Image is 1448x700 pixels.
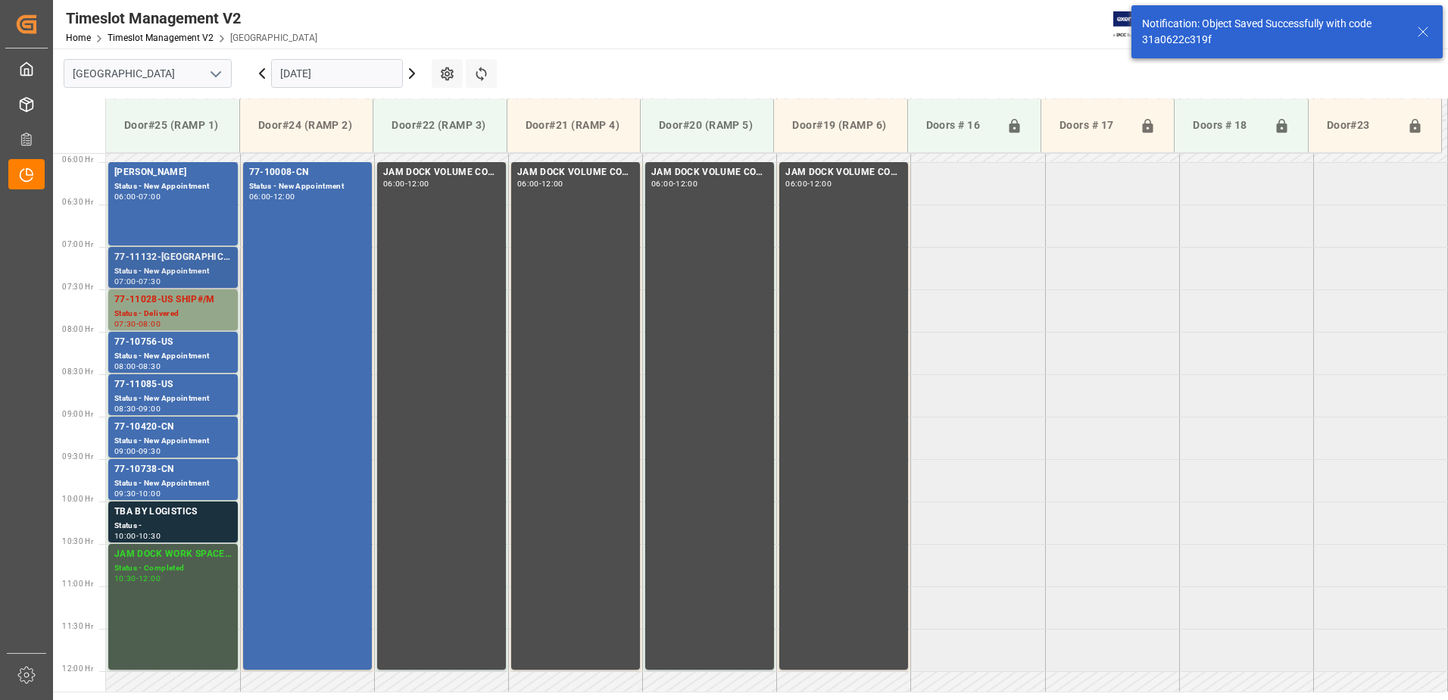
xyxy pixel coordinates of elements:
[62,537,93,545] span: 10:30 Hr
[139,575,161,582] div: 12:00
[114,505,232,520] div: TBA BY LOGISTICS
[136,278,139,285] div: -
[114,335,232,350] div: 77-10756-US
[66,7,317,30] div: Timeslot Management V2
[114,193,136,200] div: 06:00
[114,477,232,490] div: Status - New Appointment
[114,377,232,392] div: 77-11085-US
[114,520,232,533] div: Status -
[136,363,139,370] div: -
[114,420,232,435] div: 77-10420-CN
[1321,111,1401,140] div: Door#23
[114,462,232,477] div: 77-10738-CN
[651,180,673,187] div: 06:00
[62,198,93,206] span: 06:30 Hr
[785,180,807,187] div: 06:00
[114,292,232,308] div: 77-11028-US SHIP#/M
[520,111,628,139] div: Door#21 (RAMP 4)
[62,664,93,673] span: 12:00 Hr
[136,320,139,327] div: -
[517,180,539,187] div: 06:00
[653,111,761,139] div: Door#20 (RAMP 5)
[114,350,232,363] div: Status - New Appointment
[62,155,93,164] span: 06:00 Hr
[114,448,136,455] div: 09:00
[62,410,93,418] span: 09:00 Hr
[62,622,93,630] span: 11:30 Hr
[114,278,136,285] div: 07:00
[114,250,232,265] div: 77-11132-[GEOGRAPHIC_DATA]
[1113,11,1166,38] img: Exertis%20JAM%20-%20Email%20Logo.jpg_1722504956.jpg
[249,180,366,193] div: Status - New Appointment
[114,320,136,327] div: 07:30
[270,193,273,200] div: -
[136,405,139,412] div: -
[114,490,136,497] div: 09:30
[136,490,139,497] div: -
[139,405,161,412] div: 09:00
[62,240,93,248] span: 07:00 Hr
[539,180,541,187] div: -
[136,533,139,539] div: -
[114,180,232,193] div: Status - New Appointment
[64,59,232,88] input: Type to search/select
[407,180,429,187] div: 12:00
[114,547,232,562] div: JAM DOCK WORK SPACE CONTROL
[383,180,405,187] div: 06:00
[114,392,232,405] div: Status - New Appointment
[114,165,232,180] div: [PERSON_NAME]
[651,165,768,180] div: JAM DOCK VOLUME CONTROL
[118,111,227,139] div: Door#25 (RAMP 1)
[807,180,810,187] div: -
[139,533,161,539] div: 10:30
[62,580,93,588] span: 11:00 Hr
[139,193,161,200] div: 07:00
[139,278,161,285] div: 07:30
[62,283,93,291] span: 07:30 Hr
[920,111,1000,140] div: Doors # 16
[136,193,139,200] div: -
[139,490,161,497] div: 10:00
[114,308,232,320] div: Status - Delivered
[139,448,161,455] div: 09:30
[249,165,366,180] div: 77-10008-CN
[114,435,232,448] div: Status - New Appointment
[1053,111,1134,140] div: Doors # 17
[810,180,832,187] div: 12:00
[62,452,93,461] span: 09:30 Hr
[114,363,136,370] div: 08:00
[114,575,136,582] div: 10:30
[62,367,93,376] span: 08:30 Hr
[405,180,407,187] div: -
[108,33,214,43] a: Timeslot Management V2
[273,193,295,200] div: 12:00
[383,165,500,180] div: JAM DOCK VOLUME CONTROL
[1142,16,1403,48] div: Notification: Object Saved Successfully with code 31a0622c319f
[673,180,676,187] div: -
[785,165,902,180] div: JAM DOCK VOLUME CONTROL
[517,165,634,180] div: JAM DOCK VOLUME CONTROL
[249,193,271,200] div: 06:00
[1187,111,1267,140] div: Doors # 18
[114,533,136,539] div: 10:00
[139,363,161,370] div: 08:30
[114,562,232,575] div: Status - Completed
[66,33,91,43] a: Home
[62,325,93,333] span: 08:00 Hr
[385,111,494,139] div: Door#22 (RAMP 3)
[136,575,139,582] div: -
[252,111,360,139] div: Door#24 (RAMP 2)
[62,495,93,503] span: 10:00 Hr
[541,180,563,187] div: 12:00
[786,111,894,139] div: Door#19 (RAMP 6)
[139,320,161,327] div: 08:00
[136,448,139,455] div: -
[676,180,697,187] div: 12:00
[204,62,226,86] button: open menu
[114,405,136,412] div: 08:30
[271,59,403,88] input: DD.MM.YYYY
[114,265,232,278] div: Status - New Appointment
